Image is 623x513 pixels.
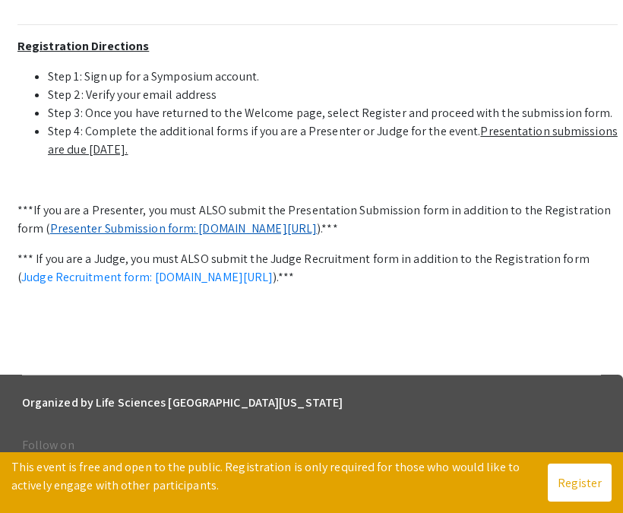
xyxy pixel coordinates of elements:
[22,436,601,454] p: Follow on
[48,104,618,122] li: Step 3: Once you have returned to the Welcome page, select Register and proceed with the submissi...
[17,38,149,54] u: Registration Directions
[22,388,601,418] h6: Organized by Life Sciences [GEOGRAPHIC_DATA][US_STATE]
[21,269,273,285] a: Judge Recruitment form: [DOMAIN_NAME][URL]
[50,220,318,236] a: Presenter Submission form: [DOMAIN_NAME][URL]
[548,464,612,502] button: Register
[48,122,618,159] li: Step 4: Complete the additional forms if you are a Presenter or Judge for the event.
[17,201,618,238] p: ***If you are a Presenter, you must ALSO submit the Presentation Submission form in addition to t...
[48,68,618,86] li: Step 1: Sign up for a Symposium account.
[11,445,65,502] iframe: Chat
[11,458,548,495] p: This event is free and open to the public. Registration is only required for those who would like...
[48,86,618,104] li: Step 2: Verify your email address
[17,250,618,287] p: *** If you are a Judge, you must ALSO submit the Judge Recruitment form in addition to the Regist...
